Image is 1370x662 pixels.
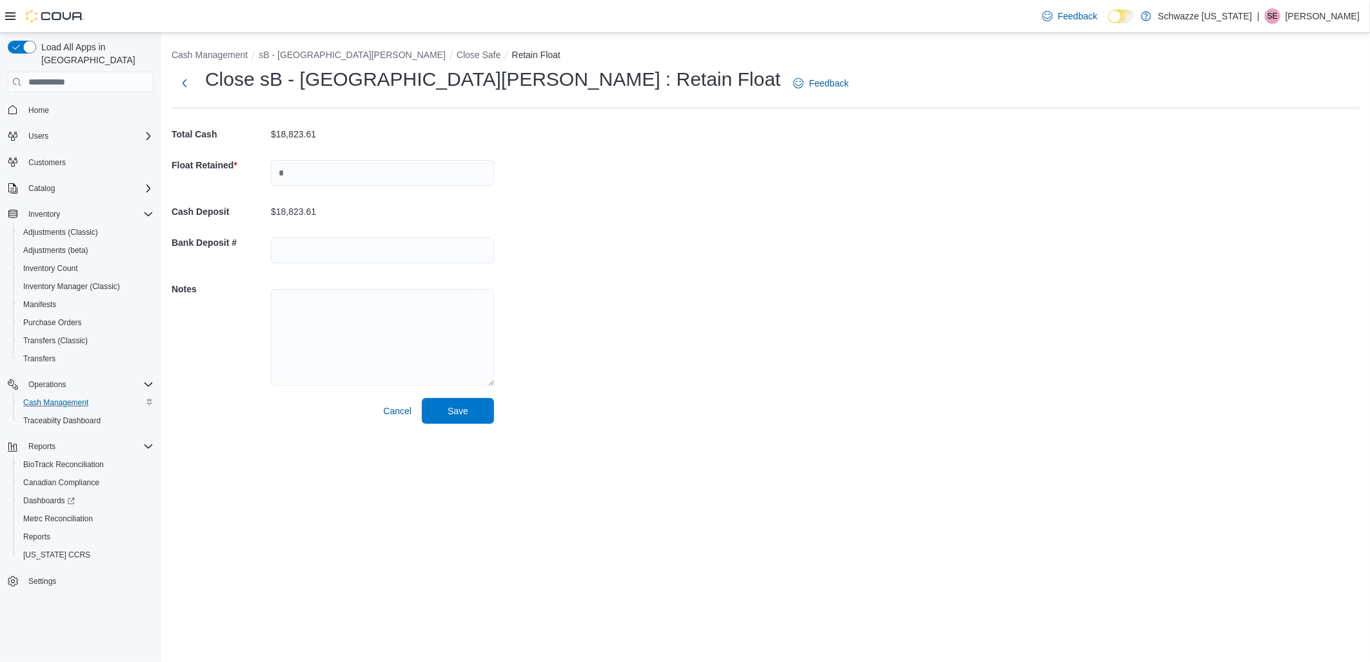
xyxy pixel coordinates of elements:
[378,398,417,424] button: Cancel
[18,261,83,276] a: Inventory Count
[1158,8,1252,24] p: Schwazze [US_STATE]
[172,50,248,60] button: Cash Management
[23,574,61,589] a: Settings
[18,243,154,258] span: Adjustments (beta)
[422,398,494,424] button: Save
[13,314,159,332] button: Purchase Orders
[13,510,159,528] button: Metrc Reconciliation
[13,277,159,296] button: Inventory Manager (Classic)
[23,299,56,310] span: Manifests
[23,354,55,364] span: Transfers
[13,546,159,564] button: [US_STATE] CCRS
[18,225,103,240] a: Adjustments (Classic)
[23,496,75,506] span: Dashboards
[172,70,197,96] button: Next
[28,183,55,194] span: Catalog
[13,350,159,368] button: Transfers
[3,179,159,197] button: Catalog
[1108,23,1109,24] span: Dark Mode
[23,154,154,170] span: Customers
[23,573,154,589] span: Settings
[18,475,154,490] span: Canadian Compliance
[448,405,468,417] span: Save
[18,351,154,366] span: Transfers
[3,205,159,223] button: Inventory
[23,128,54,144] button: Users
[23,181,60,196] button: Catalog
[18,529,154,545] span: Reports
[172,230,268,256] h5: Bank Deposit #
[23,103,54,118] a: Home
[36,41,154,66] span: Load All Apps in [GEOGRAPHIC_DATA]
[28,209,60,219] span: Inventory
[1267,8,1278,24] span: SE
[23,532,50,542] span: Reports
[13,332,159,350] button: Transfers (Classic)
[1108,10,1135,23] input: Dark Mode
[1037,3,1102,29] a: Feedback
[18,395,94,410] a: Cash Management
[18,511,154,527] span: Metrc Reconciliation
[13,223,159,241] button: Adjustments (Classic)
[18,547,95,563] a: [US_STATE] CCRS
[8,95,154,624] nav: Complex example
[1058,10,1097,23] span: Feedback
[23,281,120,292] span: Inventory Manager (Classic)
[13,296,159,314] button: Manifests
[23,459,104,470] span: BioTrack Reconciliation
[18,279,154,294] span: Inventory Manager (Classic)
[23,477,99,488] span: Canadian Compliance
[172,276,268,302] h5: Notes
[18,395,154,410] span: Cash Management
[3,127,159,145] button: Users
[383,405,412,417] span: Cancel
[18,413,154,428] span: Traceabilty Dashboard
[18,297,61,312] a: Manifests
[28,379,66,390] span: Operations
[23,206,154,222] span: Inventory
[23,206,65,222] button: Inventory
[511,50,560,60] button: Retain Float
[271,129,316,139] p: $18,823.61
[28,105,49,115] span: Home
[457,50,501,60] button: Close Safe
[18,315,87,330] a: Purchase Orders
[205,66,780,92] h1: Close sB - [GEOGRAPHIC_DATA][PERSON_NAME] : Retain Float
[18,315,154,330] span: Purchase Orders
[18,351,61,366] a: Transfers
[172,152,268,178] h5: Float Retained
[18,493,80,508] a: Dashboards
[18,413,106,428] a: Traceabilty Dashboard
[23,397,88,408] span: Cash Management
[23,377,72,392] button: Operations
[18,529,55,545] a: Reports
[23,227,98,237] span: Adjustments (Classic)
[18,297,154,312] span: Manifests
[172,121,268,147] h5: Total Cash
[13,528,159,546] button: Reports
[23,101,154,117] span: Home
[18,261,154,276] span: Inventory Count
[788,70,853,96] a: Feedback
[23,155,71,170] a: Customers
[1265,8,1280,24] div: Stacey Edwards
[28,576,56,587] span: Settings
[23,181,154,196] span: Catalog
[18,457,154,472] span: BioTrack Reconciliation
[13,456,159,474] button: BioTrack Reconciliation
[3,572,159,590] button: Settings
[18,457,109,472] a: BioTrack Reconciliation
[23,377,154,392] span: Operations
[13,241,159,259] button: Adjustments (beta)
[18,333,154,348] span: Transfers (Classic)
[13,492,159,510] a: Dashboards
[271,206,316,217] p: $18,823.61
[23,317,82,328] span: Purchase Orders
[18,225,154,240] span: Adjustments (Classic)
[1257,8,1260,24] p: |
[1286,8,1360,24] p: [PERSON_NAME]
[3,376,159,394] button: Operations
[23,245,88,256] span: Adjustments (beta)
[3,100,159,119] button: Home
[172,48,1360,64] nav: An example of EuiBreadcrumbs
